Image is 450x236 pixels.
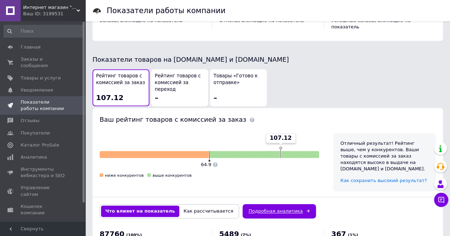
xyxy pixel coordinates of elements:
span: Отзывы [21,117,39,124]
span: 64.9 [201,162,211,167]
span: Уведомления [21,87,53,93]
span: Показатели работы компании [21,99,66,112]
div: Отличный результат! Рейтинг выше, чем у конкурентов. Ваши товары с комиссией за заказ находятся в... [340,140,429,172]
span: Заказы, влияющие на показатель [100,18,182,23]
span: Отмены, влияющие на показатель [219,18,304,23]
button: Рейтинг товаров с комиссией за переход– [151,69,208,106]
span: Главная [21,44,41,50]
span: Товары «Готово к отправке» [213,73,263,86]
button: Как рассчитывается [179,205,238,217]
button: Чат с покупателем [434,193,448,207]
span: Ваш рейтинг товаров с комиссией за заказ [100,116,246,123]
span: Кошелек компании [21,203,66,216]
span: Инструменты вебмастера и SEO [21,166,66,179]
span: Товары и услуги [21,75,61,81]
span: Рейтинг товаров с комиссией за переход [155,73,205,93]
span: – [213,93,217,102]
span: Управление сайтом [21,185,66,197]
span: выше конкурентов [153,173,192,178]
span: ниже конкурентов [105,173,144,178]
h1: Показатели работы компании [107,6,226,15]
div: Ваш ID: 3199531 [23,11,85,17]
a: Подробная аналитика [243,204,316,218]
span: Заказы и сообщения [21,56,66,69]
span: 107.12 [270,134,292,142]
span: Каталог ProSale [21,142,59,148]
span: Успешные заказы, влияющие на показатель [331,18,411,29]
button: Рейтинг товаров с комиссией за заказ107.12 [92,69,149,106]
span: Показатели товаров на [DOMAIN_NAME] и [DOMAIN_NAME] [92,56,289,63]
input: Поиск [4,25,84,38]
button: Что влияет на показатель [101,205,179,217]
a: Как сохранить высокий результат? [340,178,427,183]
span: Аналитика [21,154,47,160]
button: Товары «Готово к отправке»– [210,69,267,106]
span: Покупатели [21,130,50,136]
span: 107.12 [96,93,123,102]
span: – [155,93,158,102]
span: Интернет магазин "Pro Truck" [23,4,76,11]
span: Рейтинг товаров с комиссией за заказ [96,73,146,86]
